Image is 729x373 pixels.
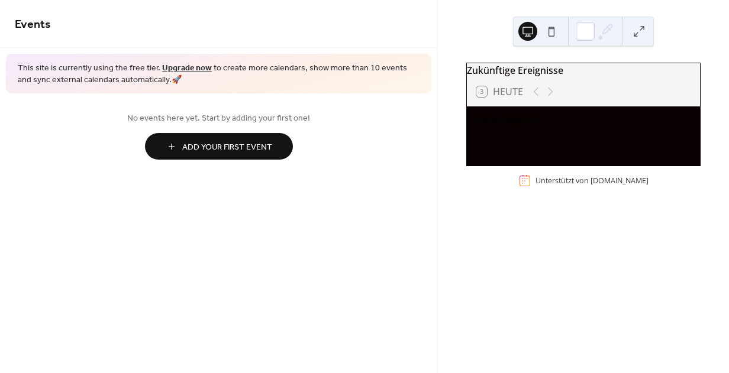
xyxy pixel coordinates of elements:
[15,133,422,160] a: Add Your First Event
[18,63,420,86] span: This site is currently using the free tier. to create more calendars, show more than 10 events an...
[182,141,272,154] span: Add Your First Event
[467,63,700,77] div: Zukünftige Ereignisse
[476,113,691,125] div: Keine Ereignisse
[145,133,293,160] button: Add Your First Event
[15,13,51,36] span: Events
[162,60,212,76] a: Upgrade now
[15,112,422,125] span: No events here yet. Start by adding your first one!
[591,176,649,186] a: [DOMAIN_NAME]
[536,176,649,186] div: Unterstützt von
